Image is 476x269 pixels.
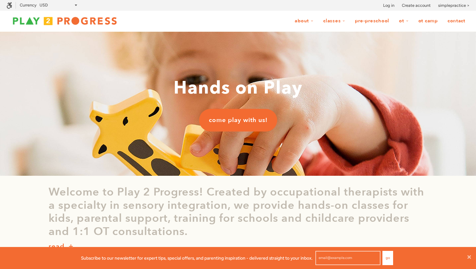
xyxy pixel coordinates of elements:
[49,241,64,252] p: read
[438,2,470,9] a: simplepractice >
[49,185,427,238] p: Welcome to Play 2 Progress! Created by occupational therapists with a specialty in sensory integr...
[20,3,37,7] label: Currency
[290,15,318,27] a: About
[209,116,267,124] span: come play with us!
[383,2,394,9] a: Log in
[414,15,442,27] a: OT Camp
[199,109,277,131] a: come play with us!
[81,254,312,262] p: Subscribe to our newsletter for expert tips, special offers, and parenting inspiration - delivere...
[351,15,393,27] a: Pre-Preschool
[319,15,349,27] a: Classes
[382,251,393,265] button: Go
[402,2,431,9] a: Create account
[395,15,413,27] a: OT
[6,15,123,28] img: Play2Progress logo
[443,15,470,27] a: Contact
[315,251,380,265] input: email@example.com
